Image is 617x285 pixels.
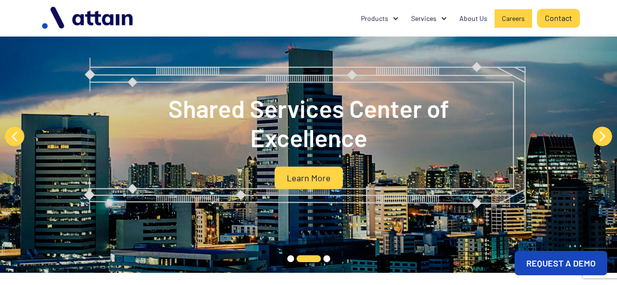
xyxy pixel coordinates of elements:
img: logo [37,3,139,34]
button: 3 of 3 [323,255,330,262]
h2: Shared Services Center of Excellence [114,94,504,152]
a: About Us [452,9,495,28]
a: Careers [495,9,532,28]
a: Learn More [275,167,343,189]
button: 2 of 3 [297,255,321,262]
a: Contact [537,9,580,28]
div: Careers [502,14,525,23]
div: Products [361,14,388,23]
button: Next [593,127,612,146]
div: About Us [459,14,487,23]
a: REQUEST A DEMO [515,251,607,275]
div: Services [411,14,437,23]
button: Previous [5,127,24,146]
div: Products [354,9,404,28]
button: 1 of 3 [287,255,294,262]
div: Services [404,9,452,28]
